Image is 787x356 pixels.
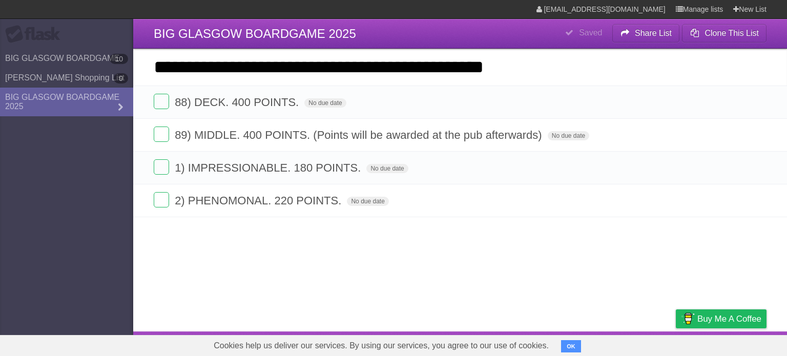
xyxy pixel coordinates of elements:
a: Terms [628,334,650,353]
label: Done [154,159,169,175]
span: No due date [548,131,589,140]
a: About [540,334,561,353]
label: Done [154,94,169,109]
div: Flask [5,25,67,44]
span: Cookies help us deliver our services. By using our services, you agree to our use of cookies. [203,336,559,356]
a: Buy me a coffee [676,309,767,328]
button: OK [561,340,581,352]
label: Done [154,127,169,142]
a: Developers [573,334,615,353]
span: 2) PHENOMONAL. 220 POINTS. [175,194,344,207]
span: 89) MIDDLE. 400 POINTS. (Points will be awarded at the pub afterwards) [175,129,545,141]
span: BIG GLASGOW BOARDGAME 2025 [154,27,356,40]
span: Buy me a coffee [697,310,761,328]
span: 1) IMPRESSIONABLE. 180 POINTS. [175,161,363,174]
button: Clone This List [682,24,767,43]
b: 0 [114,73,128,83]
a: Suggest a feature [702,334,767,353]
button: Share List [612,24,680,43]
b: Clone This List [705,29,759,37]
a: Privacy [662,334,689,353]
span: 88) DECK. 400 POINTS. [175,96,301,109]
span: No due date [304,98,346,108]
b: Share List [635,29,672,37]
label: Done [154,192,169,207]
b: Saved [579,28,602,37]
b: 10 [110,54,128,64]
span: No due date [366,164,408,173]
img: Buy me a coffee [681,310,695,327]
span: No due date [347,197,388,206]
